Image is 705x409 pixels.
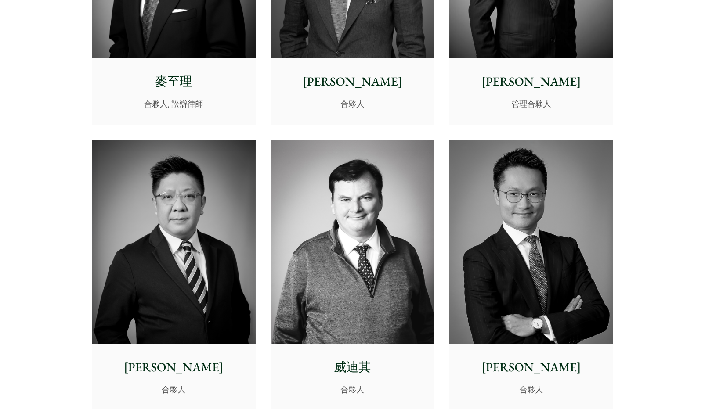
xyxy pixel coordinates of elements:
[456,98,606,110] p: 管理合夥人
[99,358,249,377] p: [PERSON_NAME]
[99,72,249,91] p: 麥至理
[278,72,427,91] p: [PERSON_NAME]
[99,98,249,110] p: 合夥人, 訟辯律師
[456,384,606,395] p: 合夥人
[456,358,606,377] p: [PERSON_NAME]
[278,98,427,110] p: 合夥人
[278,358,427,377] p: 威迪其
[99,384,249,395] p: 合夥人
[278,384,427,395] p: 合夥人
[456,72,606,91] p: [PERSON_NAME]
